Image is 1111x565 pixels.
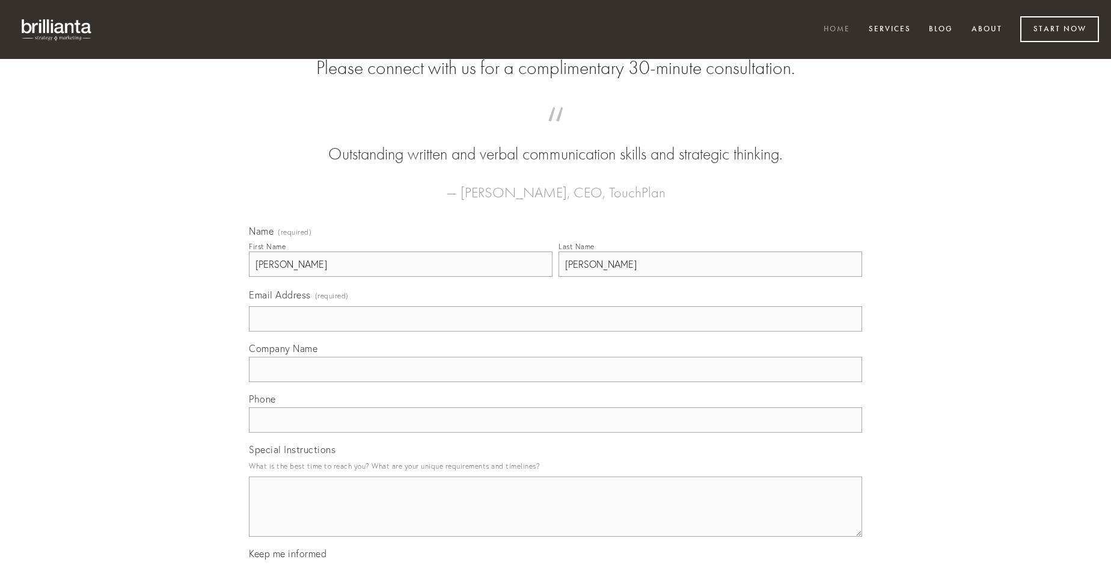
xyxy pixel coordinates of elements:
[315,288,349,304] span: (required)
[249,458,862,474] p: What is the best time to reach you? What are your unique requirements and timelines?
[559,242,595,251] div: Last Name
[249,225,274,237] span: Name
[268,119,843,166] blockquote: Outstanding written and verbal communication skills and strategic thinking.
[964,20,1010,40] a: About
[249,242,286,251] div: First Name
[921,20,961,40] a: Blog
[278,229,311,236] span: (required)
[249,289,311,301] span: Email Address
[861,20,919,40] a: Services
[268,166,843,205] figcaption: — [PERSON_NAME], CEO, TouchPlan
[268,119,843,143] span: “
[1020,16,1099,42] a: Start Now
[816,20,858,40] a: Home
[249,57,862,79] h2: Please connect with us for a complimentary 30-minute consultation.
[12,12,102,47] img: brillianta - research, strategy, marketing
[249,548,326,560] span: Keep me informed
[249,393,276,405] span: Phone
[249,443,335,455] span: Special Instructions
[249,342,317,354] span: Company Name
